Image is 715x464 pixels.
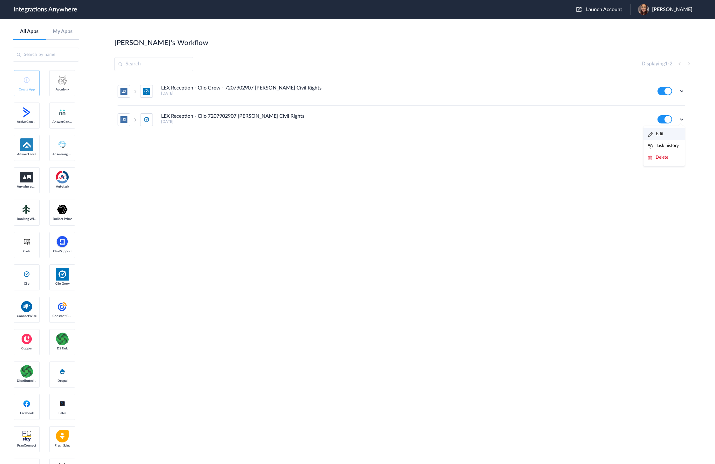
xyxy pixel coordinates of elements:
a: My Apps [46,29,79,35]
img: constant-contact.svg [56,300,69,313]
img: af-app-logo.svg [20,138,33,151]
span: 2 [670,61,672,66]
span: Anywhere Works [17,185,37,189]
img: cash-logo.svg [23,238,31,246]
img: drupal-logo.svg [58,368,66,375]
span: Active Campaign [17,120,37,124]
a: Edit [648,132,664,136]
img: launch-acct-icon.svg [576,7,582,12]
img: FranConnect.png [20,430,33,442]
h2: [PERSON_NAME]'s Workflow [114,39,208,47]
h5: [DATE] [161,91,649,96]
h5: [DATE] [161,119,649,124]
span: ConnectWise [17,314,37,318]
h1: Integrations Anywhere [13,6,77,13]
img: facebook-logo.svg [23,400,31,408]
img: clio-logo.svg [23,270,31,278]
span: Clio Grow [52,282,72,286]
span: Copper [17,347,37,350]
a: All Apps [13,29,46,35]
h4: LEX Reception - Clio Grow - 7207902907 [PERSON_NAME] Civil Rights [161,85,322,91]
img: head-shot.png [638,4,649,15]
img: connectwise.png [20,300,33,313]
span: Drupal [52,379,72,383]
span: AnswerForce [17,152,37,156]
span: Distributed Source [17,379,37,383]
input: Search by name [13,48,79,62]
img: chatsupport-icon.svg [56,235,69,248]
h4: LEX Reception - Clio 7207902907 [PERSON_NAME] Civil Rights [161,113,304,119]
span: Constant Contact [52,314,72,318]
span: [PERSON_NAME] [652,7,692,13]
img: add-icon.svg [24,77,30,83]
img: answerconnect-logo.svg [58,109,66,116]
img: autotask.png [56,171,69,183]
img: Setmore_Logo.svg [20,204,33,215]
h4: Displaying - [642,61,672,67]
img: copper-logo.svg [20,333,33,345]
span: Create App [17,88,37,91]
img: distributedSource.png [20,365,33,378]
span: Builder Prime [52,217,72,221]
span: Launch Account [586,7,622,12]
button: Launch Account [576,7,630,13]
span: DS Task [52,347,72,350]
span: AnswerConnect [52,120,72,124]
img: filter.png [56,398,69,409]
input: Search [114,57,193,71]
span: Clio [17,282,37,286]
span: Filter [52,411,72,415]
img: distributedSource.png [56,333,69,345]
span: Facebook [17,411,37,415]
span: FranConnect [17,444,37,447]
span: Answering Service [52,152,72,156]
img: aww.png [20,172,33,182]
span: AccuLynx [52,88,72,91]
img: Clio.jpg [56,268,69,281]
span: Autotask [52,185,72,189]
a: Task history [648,143,679,148]
img: freshsales.png [56,430,69,442]
span: 1 [665,61,668,66]
img: builder-prime-logo.svg [56,203,69,216]
span: Delete [656,155,668,160]
span: Cash [17,249,37,253]
img: active-campaign-logo.svg [20,106,33,119]
img: Answering_service.png [56,138,69,151]
span: Fresh Sales [52,444,72,447]
img: acculynx-logo.svg [56,74,69,86]
span: Booking Widget [17,217,37,221]
span: ChatSupport [52,249,72,253]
